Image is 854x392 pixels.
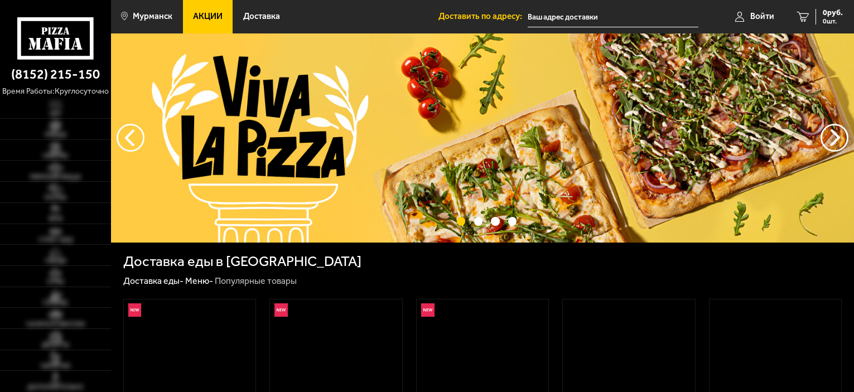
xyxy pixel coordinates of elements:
button: точки переключения [491,217,499,225]
button: предыдущий [821,124,848,152]
span: Войти [750,12,774,21]
a: Меню- [185,275,213,286]
span: 0 руб. [823,9,843,17]
div: Популярные товары [215,275,297,287]
button: точки переключения [457,217,465,225]
span: Акции [193,12,223,21]
span: 0 шт. [823,18,843,25]
img: Новинка [421,303,435,317]
a: Доставка еды- [123,275,184,286]
img: Новинка [128,303,142,317]
h1: Доставка еды в [GEOGRAPHIC_DATA] [123,254,361,269]
span: Доставить по адресу: [438,12,528,21]
button: точки переключения [474,217,483,225]
button: точки переключения [508,217,517,225]
button: следующий [117,124,144,152]
span: Мурманск [133,12,172,21]
img: Новинка [274,303,288,317]
input: Ваш адрес доставки [528,7,698,27]
span: Доставка [243,12,280,21]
